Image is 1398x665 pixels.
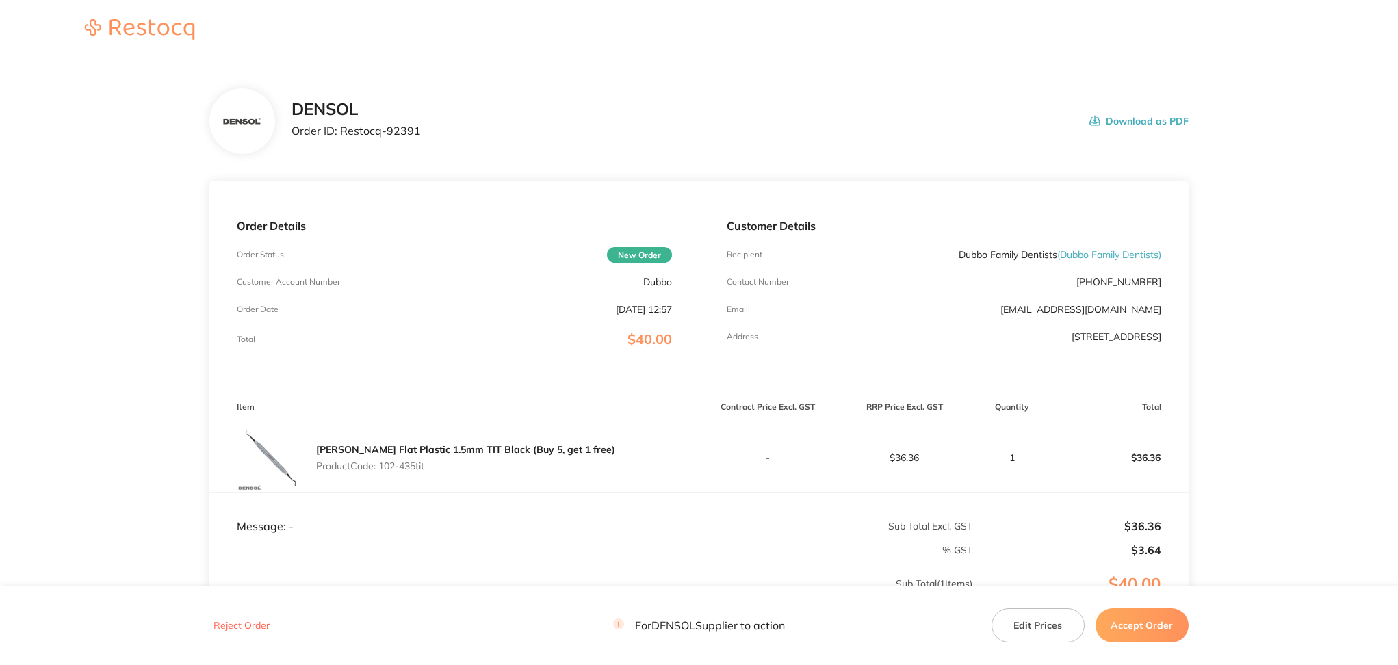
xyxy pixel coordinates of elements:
p: Order ID: Restocq- 92391 [292,125,421,137]
p: Total [237,335,255,344]
p: % GST [210,545,972,556]
p: Contact Number [727,277,789,287]
th: Total [1051,391,1188,423]
span: $40.00 [627,330,672,348]
button: Edit Prices [992,608,1085,642]
p: [PHONE_NUMBER] [1076,276,1161,287]
p: Recipient [727,250,762,259]
p: Product Code: 102-435tit [316,460,615,471]
button: Reject Order [209,620,274,632]
p: - [700,452,836,463]
td: Message: - [209,492,699,533]
button: Download as PDF [1089,100,1189,142]
p: [STREET_ADDRESS] [1072,331,1161,342]
p: Order Date [237,304,279,314]
p: [DATE] 12:57 [616,304,672,315]
p: 1 [974,452,1050,463]
a: Restocq logo [71,19,208,42]
h2: DENSOL [292,100,421,119]
img: Restocq logo [71,19,208,40]
p: Dubbo Family Dentists [959,249,1161,260]
p: $40.00 [974,575,1188,621]
p: Order Details [237,220,671,232]
img: bm42eGR0cQ [237,423,305,492]
p: $36.36 [974,520,1161,532]
button: Accept Order [1096,608,1189,642]
a: [EMAIL_ADDRESS][DOMAIN_NAME] [1000,303,1161,315]
p: Customer Details [727,220,1161,232]
p: Sub Total ( 1 Items) [210,578,972,616]
p: Address [727,332,758,341]
p: $3.64 [974,544,1161,556]
p: Dubbo [643,276,672,287]
p: Order Status [237,250,284,259]
th: Contract Price Excl. GST [699,391,836,423]
p: $36.36 [1052,441,1187,474]
p: Emaill [727,304,750,314]
span: ( Dubbo Family Dentists ) [1057,248,1161,261]
th: Item [209,391,699,423]
p: $36.36 [837,452,972,463]
th: RRP Price Excl. GST [836,391,973,423]
a: [PERSON_NAME] Flat Plastic 1.5mm TIT Black (Buy 5, get 1 free) [316,443,615,456]
p: Customer Account Number [237,277,340,287]
img: Y2p0bmswZQ [220,99,265,144]
p: Sub Total Excl. GST [700,521,972,532]
p: For DENSOL Supplier to action [613,619,785,632]
span: New Order [607,247,672,263]
th: Quantity [973,391,1051,423]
